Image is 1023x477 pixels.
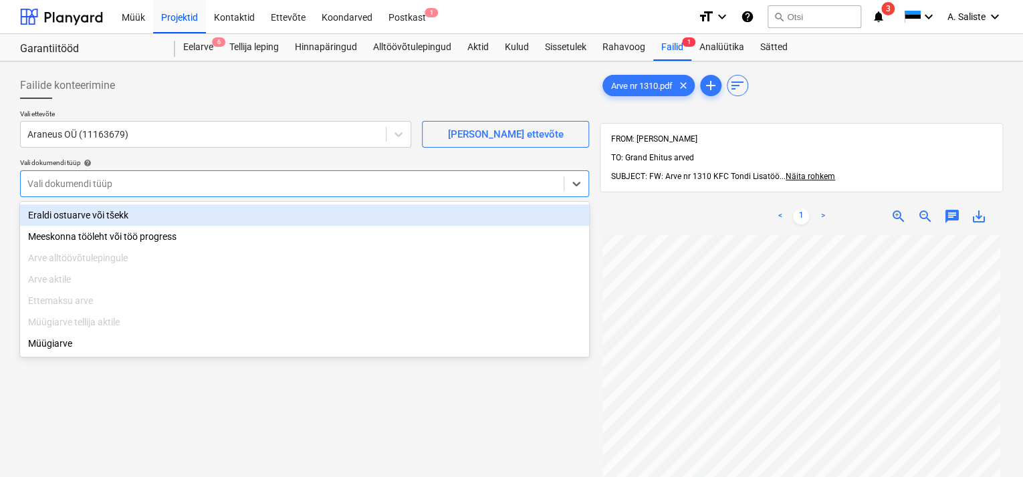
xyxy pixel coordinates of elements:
[944,208,960,224] span: chat
[752,34,796,61] a: Sätted
[872,9,885,25] i: notifications
[768,5,861,28] button: Otsi
[682,37,695,47] span: 1
[780,172,835,181] span: ...
[729,77,746,94] span: sort
[20,226,589,247] div: Meeskonna tööleht või töö progress
[221,34,287,61] a: Tellija leping
[611,134,697,144] span: FROM: [PERSON_NAME]
[365,34,459,61] a: Alltöövõtulepingud
[20,158,589,167] div: Vali dokumendi tüüp
[653,34,691,61] div: Failid
[20,269,589,290] div: Arve aktile
[20,110,411,121] p: Vali ettevõte
[987,9,1003,25] i: keyboard_arrow_down
[774,11,784,22] span: search
[698,9,714,25] i: format_size
[20,311,589,333] div: Müügiarve tellija aktile
[611,172,780,181] span: SUBJECT: FW: Arve nr 1310 KFC Tondi Lisatöö
[212,37,225,47] span: 6
[814,208,830,224] a: Next page
[20,204,589,226] div: Eraldi ostuarve või tšekk
[447,126,563,143] div: [PERSON_NAME] ettevõte
[20,247,589,269] div: Arve alltöövõtulepingule
[20,77,115,94] span: Failide konteerimine
[691,34,752,61] a: Analüütika
[653,34,691,61] a: Failid1
[921,9,937,25] i: keyboard_arrow_down
[793,208,809,224] a: Page 1 is your current page
[611,153,694,162] span: TO: Grand Ehitus arved
[425,8,438,17] span: 1
[602,75,695,96] div: Arve nr 1310.pdf
[603,81,681,91] span: Arve nr 1310.pdf
[20,333,589,354] div: Müügiarve
[20,290,589,311] div: Ettemaksu arve
[675,77,691,94] span: clear
[537,34,594,61] a: Sissetulek
[917,208,933,224] span: zoom_out
[881,2,895,15] span: 3
[947,11,986,22] span: A. Saliste
[741,9,754,25] i: Abikeskus
[175,34,221,61] a: Eelarve6
[971,208,987,224] span: save_alt
[786,172,835,181] span: Näita rohkem
[703,77,719,94] span: add
[422,121,589,148] button: [PERSON_NAME] ettevõte
[20,42,159,56] div: Garantiitööd
[956,413,1023,477] iframe: Chat Widget
[175,34,221,61] div: Eelarve
[459,34,497,61] a: Aktid
[594,34,653,61] a: Rahavoog
[714,9,730,25] i: keyboard_arrow_down
[891,208,907,224] span: zoom_in
[497,34,537,61] a: Kulud
[81,159,92,167] span: help
[772,208,788,224] a: Previous page
[287,34,365,61] a: Hinnapäringud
